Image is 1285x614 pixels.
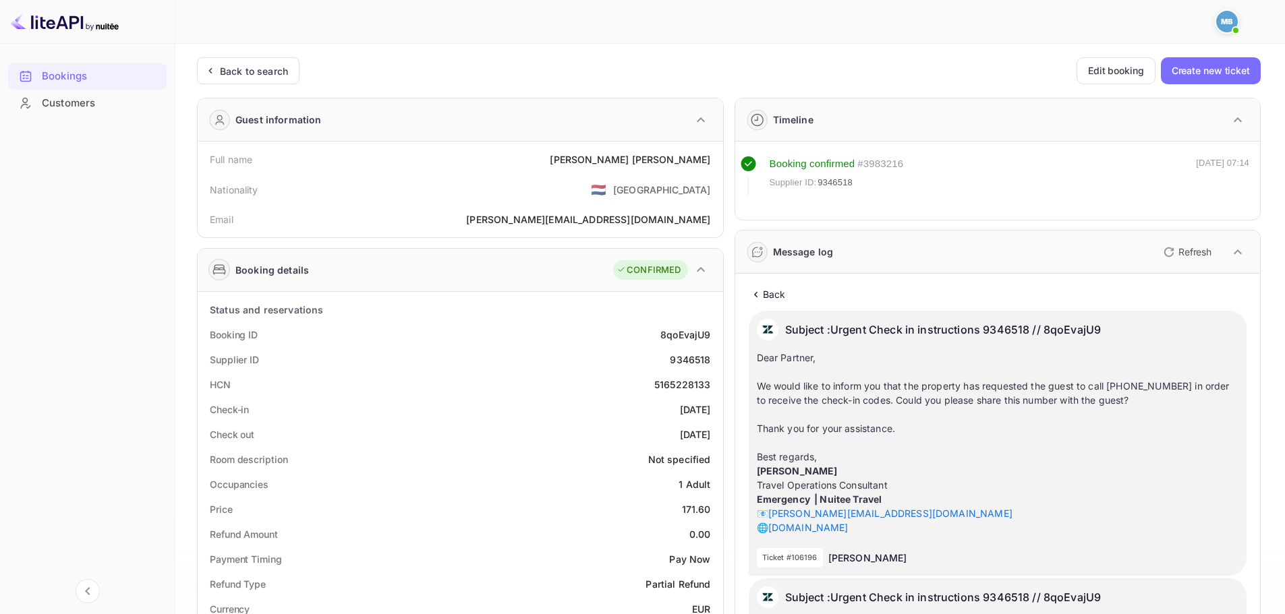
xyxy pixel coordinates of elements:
img: Mohcine Belkhir [1216,11,1238,32]
div: HCN [210,377,231,392]
div: 1 Adult [679,477,710,491]
div: Price [210,502,233,516]
p: Travel Operations Consultant 📧 🌐 [757,464,1239,534]
div: [DATE] 07:14 [1196,156,1249,195]
div: Partial Refund [646,577,710,591]
p: Back [763,287,786,301]
p: Ticket #106196 [762,552,818,563]
img: AwvSTEc2VUhQAAAAAElFTkSuQmCC [757,319,778,340]
div: Dear Partner, We would like to inform you that the property has requested the guest to call [PHON... [757,350,1239,534]
div: Booking confirmed [770,156,855,172]
div: Check out [210,427,254,441]
div: Booking details [235,263,309,277]
span: United States [591,177,606,202]
div: Status and reservations [210,303,323,317]
div: [GEOGRAPHIC_DATA] [613,183,711,197]
button: Refresh [1155,241,1217,263]
p: Refresh [1178,245,1211,259]
div: 9346518 [670,352,710,367]
strong: Emergency | Nuitee Travel [757,493,882,505]
div: Check-in [210,402,249,417]
div: Refund Type [210,577,266,591]
div: [DATE] [680,427,711,441]
button: Create new ticket [1161,57,1261,84]
img: LiteAPI logo [11,11,119,32]
div: 171.60 [682,502,711,516]
div: Email [210,212,233,226]
a: [DOMAIN_NAME] [768,522,849,533]
div: Bookings [8,63,167,90]
div: 8qoEvajU9 [660,328,710,342]
div: Supplier ID [210,352,259,367]
div: Nationality [210,183,258,197]
div: Customers [8,90,167,117]
div: 5165228133 [654,377,711,392]
span: Supplier ID: [770,176,817,189]
div: Back to search [220,64,288,78]
div: 0.00 [689,527,711,541]
button: Collapse navigation [76,579,100,603]
div: Bookings [42,69,160,84]
a: [PERSON_NAME][EMAIL_ADDRESS][DOMAIN_NAME] [768,508,1012,519]
div: Guest information [235,113,322,127]
div: Payment Timing [210,552,282,566]
p: Subject : Urgent Check in instructions 9346518 // 8qoEvajU9 [785,586,1102,608]
div: Timeline [773,113,813,127]
div: # 3983216 [857,156,903,172]
span: 9346518 [818,176,853,189]
div: Message log [773,245,834,259]
div: Occupancies [210,477,268,491]
p: Subject : Urgent Check in instructions 9346518 // 8qoEvajU9 [785,319,1102,340]
div: [PERSON_NAME] [PERSON_NAME] [550,152,710,166]
div: Not specified [648,452,711,466]
button: Edit booking [1077,57,1155,84]
div: [DATE] [680,402,711,417]
a: Customers [8,90,167,115]
div: Refund Amount [210,527,278,541]
div: Booking ID [210,328,258,342]
div: CONFIRMED [617,264,681,277]
div: Room description [210,452,287,466]
div: Full name [210,152,252,166]
a: Bookings [8,63,167,88]
img: AwvSTEc2VUhQAAAAAElFTkSuQmCC [757,586,778,608]
div: Customers [42,96,160,111]
div: Pay Now [669,552,710,566]
div: [PERSON_NAME][EMAIL_ADDRESS][DOMAIN_NAME] [466,212,710,226]
strong: [PERSON_NAME] [757,465,838,477]
p: [PERSON_NAME] [828,551,907,565]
